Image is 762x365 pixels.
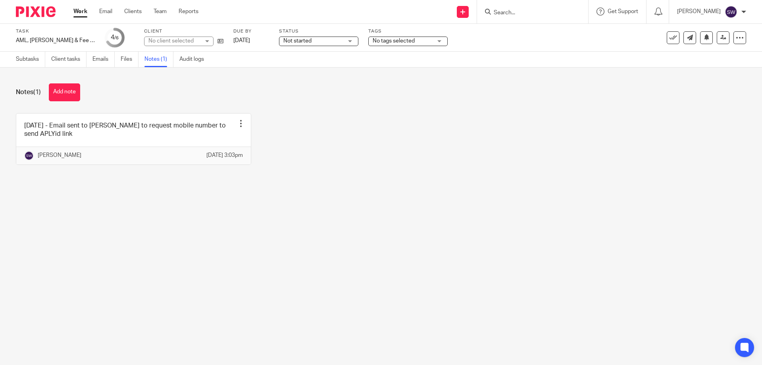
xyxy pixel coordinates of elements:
span: No tags selected [373,38,415,44]
h1: Notes [16,88,41,97]
a: Reports [179,8,198,15]
span: Not started [283,38,312,44]
p: [DATE] 3:03pm [206,151,243,159]
span: [DATE] [233,38,250,43]
div: AML, LoE &amp; Fee renewal [16,37,95,44]
div: 4 [111,33,119,42]
label: Status [279,28,358,35]
button: Add note [49,83,80,101]
span: (1) [33,89,41,95]
img: svg%3E [24,151,34,160]
a: Files [121,52,139,67]
a: Email [99,8,112,15]
a: Clients [124,8,142,15]
input: Search [493,10,564,17]
a: Notes (1) [144,52,173,67]
a: Audit logs [179,52,210,67]
a: Emails [92,52,115,67]
label: Task [16,28,95,35]
img: svg%3E [725,6,737,18]
label: Tags [368,28,448,35]
span: Get Support [608,9,638,14]
p: [PERSON_NAME] [677,8,721,15]
a: Work [73,8,87,15]
a: Team [154,8,167,15]
p: [PERSON_NAME] [38,151,81,159]
a: Subtasks [16,52,45,67]
div: AML, [PERSON_NAME] & Fee renewal [16,37,95,44]
img: Pixie [16,6,56,17]
label: Due by [233,28,269,35]
a: Client tasks [51,52,87,67]
div: No client selected [148,37,200,45]
small: /6 [114,36,119,40]
label: Client [144,28,223,35]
